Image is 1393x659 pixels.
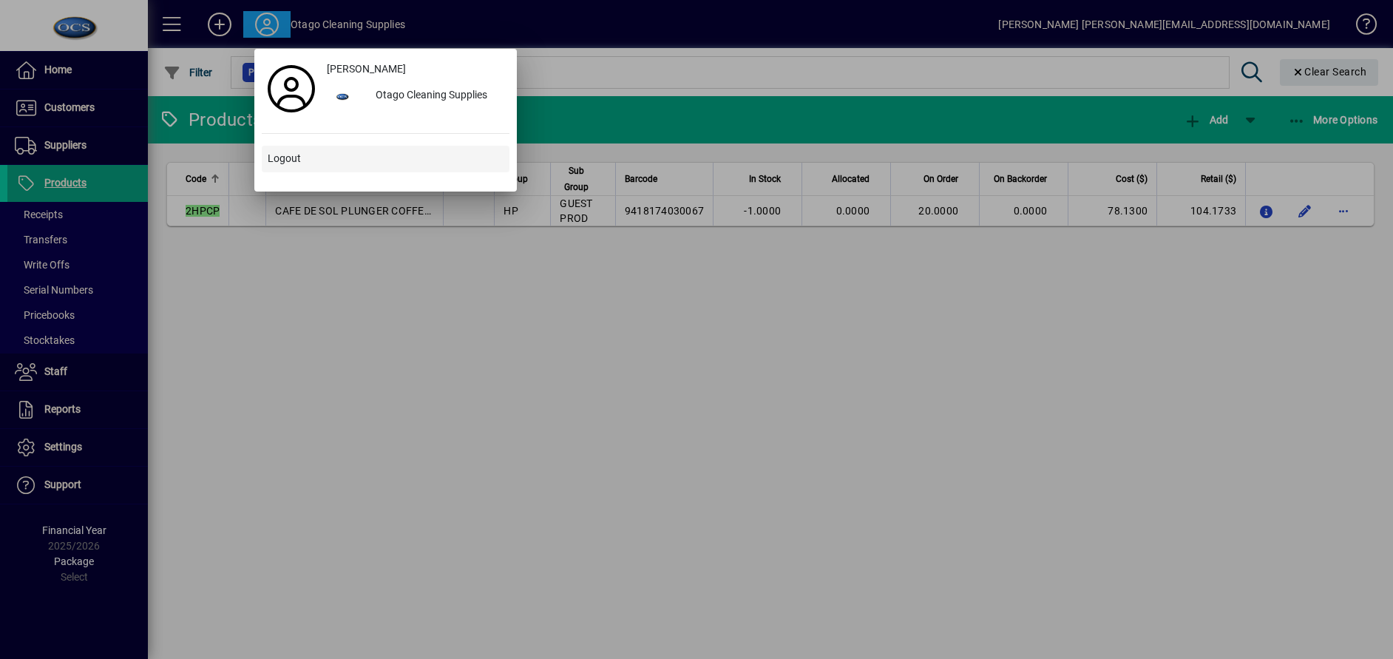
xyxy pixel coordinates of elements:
span: Logout [268,151,301,166]
a: [PERSON_NAME] [321,56,509,83]
button: Logout [262,146,509,172]
div: Otago Cleaning Supplies [364,83,509,109]
span: [PERSON_NAME] [327,61,406,77]
a: Profile [262,75,321,102]
button: Otago Cleaning Supplies [321,83,509,109]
